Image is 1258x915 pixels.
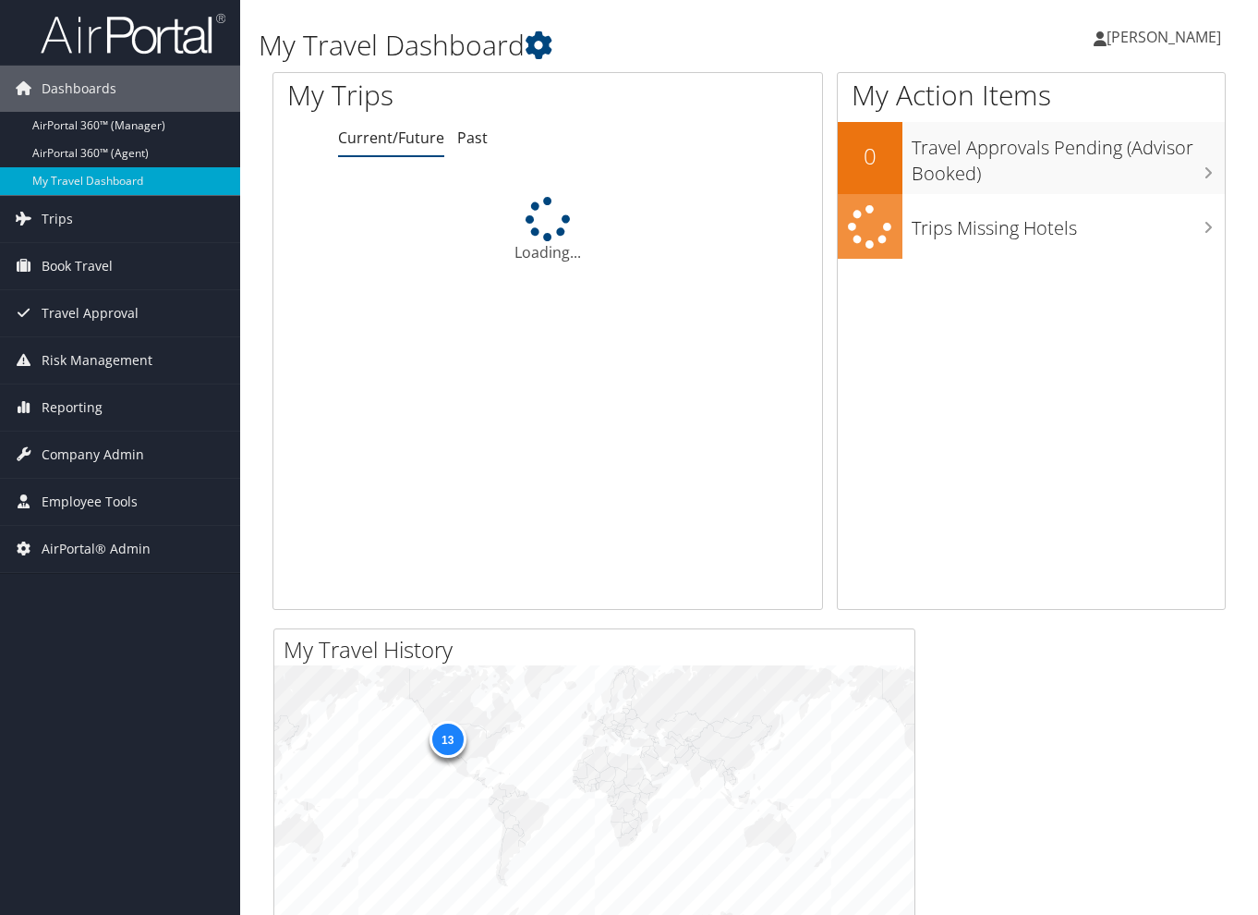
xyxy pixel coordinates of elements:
[42,196,73,242] span: Trips
[429,721,466,758] div: 13
[42,526,151,572] span: AirPortal® Admin
[42,290,139,336] span: Travel Approval
[259,26,913,65] h1: My Travel Dashboard
[42,337,152,384] span: Risk Management
[838,122,1225,193] a: 0Travel Approvals Pending (Advisor Booked)
[338,128,444,148] a: Current/Future
[42,432,144,478] span: Company Admin
[42,66,116,112] span: Dashboards
[838,76,1225,115] h1: My Action Items
[912,206,1225,241] h3: Trips Missing Hotels
[1107,27,1221,47] span: [PERSON_NAME]
[42,479,138,525] span: Employee Tools
[1094,9,1240,65] a: [PERSON_NAME]
[42,243,113,289] span: Book Travel
[457,128,488,148] a: Past
[284,634,914,665] h2: My Travel History
[838,140,902,172] h2: 0
[41,12,225,55] img: airportal-logo.png
[912,126,1225,187] h3: Travel Approvals Pending (Advisor Booked)
[287,76,579,115] h1: My Trips
[42,384,103,431] span: Reporting
[838,194,1225,260] a: Trips Missing Hotels
[273,197,822,263] div: Loading...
